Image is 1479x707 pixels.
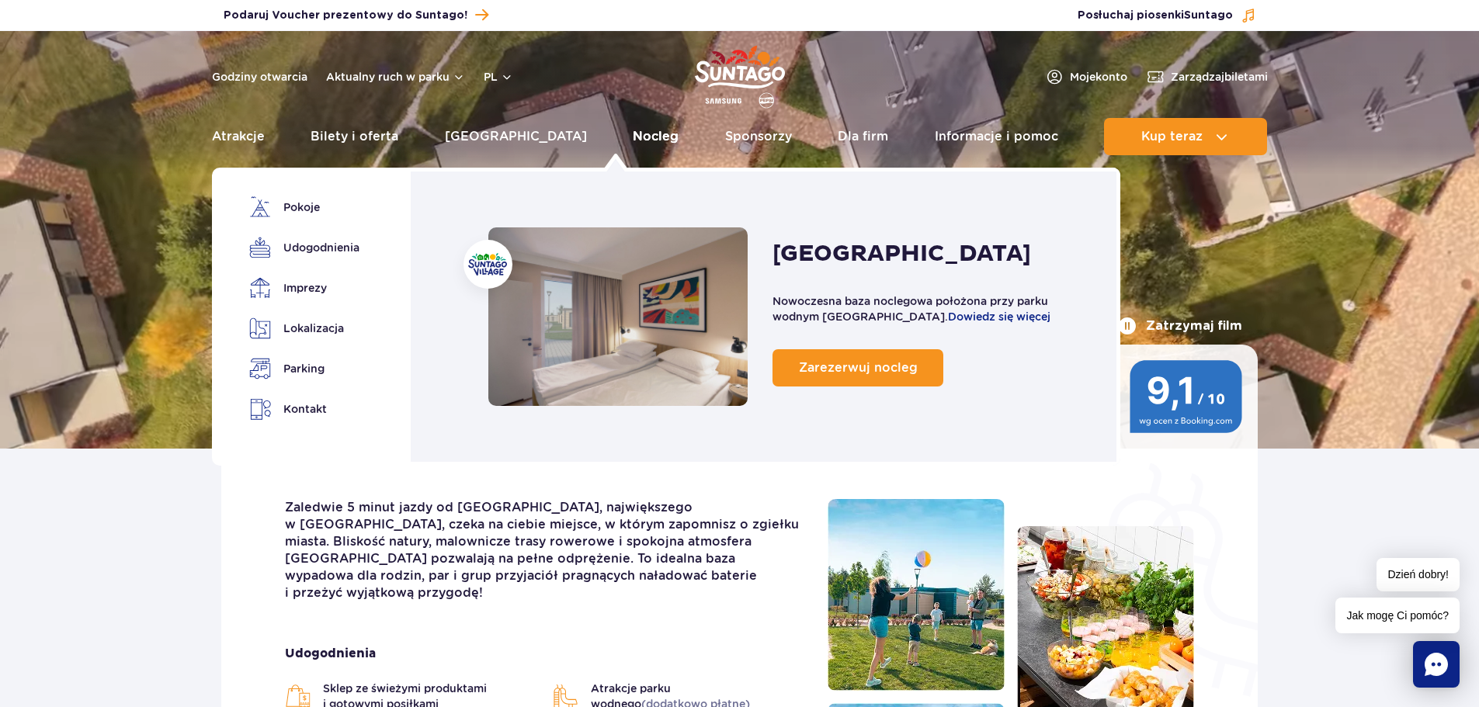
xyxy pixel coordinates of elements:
[695,39,785,110] a: Park of Poland
[772,349,943,386] a: Zarezerwuj nocleg
[249,237,354,258] a: Udogodnienia
[725,118,792,155] a: Sponsorzy
[1078,8,1256,23] button: Posłuchaj piosenkiSuntago
[224,8,467,23] span: Podaruj Voucher prezentowy do Suntago!
[249,398,354,421] a: Kontakt
[633,118,679,155] a: Nocleg
[1130,360,1242,433] img: 9,1/10 wg ocen z Booking.com
[1413,641,1460,688] div: Chat
[285,645,804,662] strong: Udogodnienia
[249,358,354,379] a: Parking
[1118,317,1242,335] button: Zatrzymaj film
[212,118,265,155] a: Atrakcje
[935,118,1058,155] a: Informacje i pomoc
[224,5,488,26] a: Podaruj Voucher prezentowy do Suntago!
[1335,598,1460,633] span: Jak mogę Ci pomóc?
[1045,68,1127,86] a: Mojekonto
[212,69,307,85] a: Godziny otwarcia
[326,71,465,83] button: Aktualny ruch w parku
[468,253,507,276] img: Suntago
[311,118,398,155] a: Bilety i oferta
[772,239,1031,269] h2: [GEOGRAPHIC_DATA]
[445,118,587,155] a: [GEOGRAPHIC_DATA]
[1184,10,1233,21] span: Suntago
[1146,68,1268,86] a: Zarządzajbiletami
[1141,130,1203,144] span: Kup teraz
[488,227,748,406] a: Nocleg
[249,317,354,339] a: Lokalizacja
[1078,8,1233,23] span: Posłuchaj piosenki
[772,293,1085,324] p: Nowoczesna baza noclegowa położona przy parku wodnym [GEOGRAPHIC_DATA].
[1377,558,1460,591] span: Dzień dobry!
[249,277,354,299] a: Imprezy
[1104,118,1267,155] button: Kup teraz
[948,310,1050,323] a: Dowiedz się więcej
[249,196,354,218] a: Pokoje
[838,118,888,155] a: Dla firm
[484,69,513,85] button: pl
[799,360,918,375] span: Zarezerwuj nocleg
[1171,69,1268,85] span: Zarządzaj biletami
[1070,69,1127,85] span: Moje konto
[285,499,804,601] p: Zaledwie 5 minut jazdy od [GEOGRAPHIC_DATA], największego w [GEOGRAPHIC_DATA], czeka na ciebie mi...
